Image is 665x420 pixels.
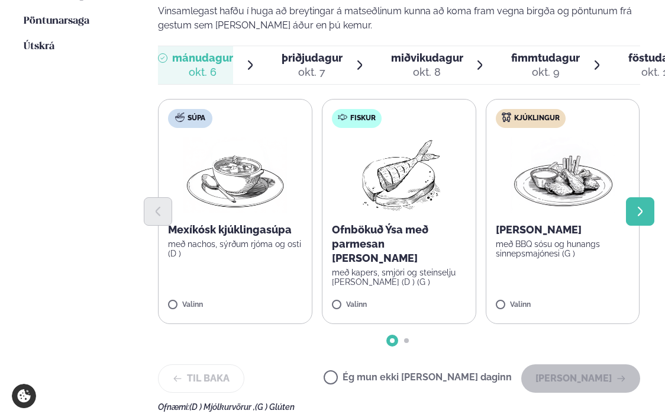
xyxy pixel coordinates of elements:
[172,52,233,64] span: mánudagur
[158,402,640,412] div: Ofnæmi:
[12,384,36,408] a: Cookie settings
[172,65,233,79] div: okt. 6
[158,364,244,393] button: Til baka
[144,197,172,226] button: Previous slide
[391,65,463,79] div: okt. 8
[496,239,630,258] p: með BBQ sósu og hunangs sinnepsmajónesi (G )
[347,137,451,213] img: Fish.png
[332,268,466,287] p: með kapers, smjöri og steinselju [PERSON_NAME] (D ) (G )
[338,113,347,122] img: fish.svg
[511,52,580,64] span: fimmtudagur
[24,41,54,52] span: Útskrá
[502,113,511,122] img: chicken.svg
[158,4,640,33] p: Vinsamlegast hafðu í huga að breytingar á matseðlinum kunna að koma fram vegna birgða og pöntunum...
[511,137,615,213] img: Chicken-wings-legs.png
[255,402,295,412] span: (G ) Glúten
[175,113,185,122] img: soup.svg
[391,52,463,64] span: miðvikudagur
[350,114,376,123] span: Fiskur
[282,65,343,79] div: okt. 7
[282,52,343,64] span: þriðjudagur
[496,223,630,237] p: [PERSON_NAME]
[188,114,205,123] span: Súpa
[24,16,89,26] span: Pöntunarsaga
[168,223,302,237] p: Mexíkósk kjúklingasúpa
[24,14,89,28] a: Pöntunarsaga
[511,65,580,79] div: okt. 9
[168,239,302,258] p: með nachos, sýrðum rjóma og osti (D )
[332,223,466,265] p: Ofnbökuð Ýsa með parmesan [PERSON_NAME]
[404,338,409,343] span: Go to slide 2
[390,338,395,343] span: Go to slide 1
[514,114,560,123] span: Kjúklingur
[521,364,640,393] button: [PERSON_NAME]
[626,197,654,226] button: Next slide
[189,402,255,412] span: (D ) Mjólkurvörur ,
[183,137,288,213] img: Soup.png
[24,40,54,54] a: Útskrá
